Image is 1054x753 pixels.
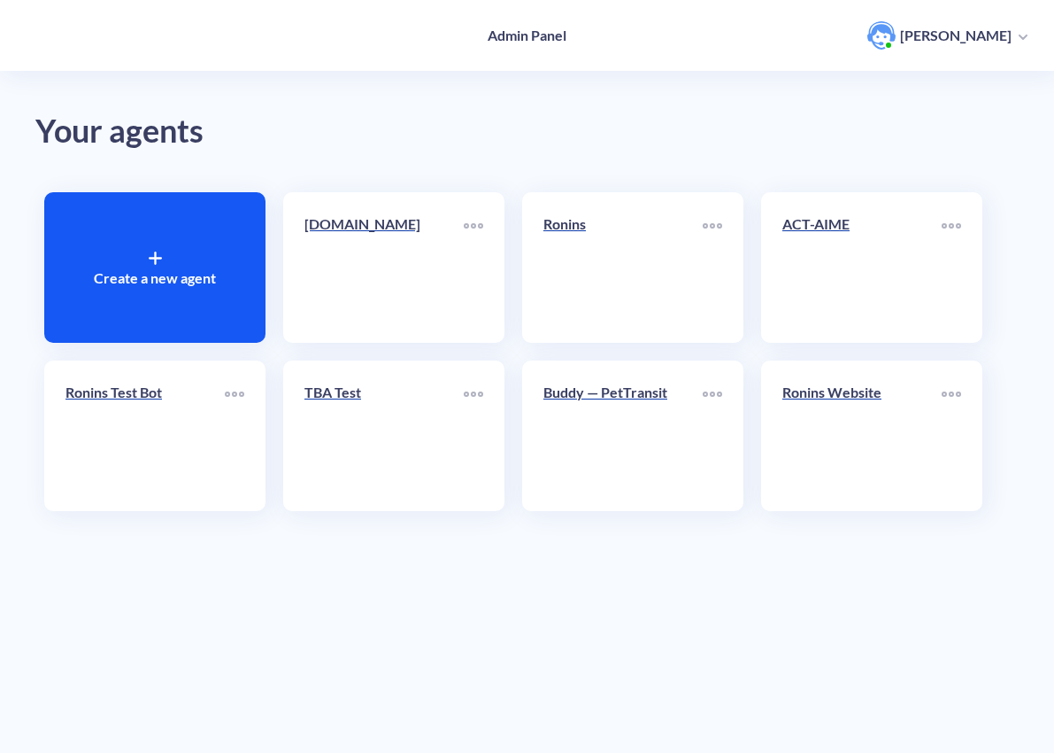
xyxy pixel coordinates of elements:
[782,382,942,403] p: Ronins Website
[35,106,1019,157] div: Your agents
[782,382,942,490] a: Ronins Website
[543,213,703,322] a: Ronins
[94,268,216,289] p: Create a new agent
[543,382,703,490] a: Buddy — PetTransit
[543,382,703,403] p: Buddy — PetTransit
[867,21,896,50] img: user photo
[304,382,464,403] p: TBA Test
[65,382,225,403] p: Ronins Test Bot
[304,382,464,490] a: TBA Test
[65,382,225,490] a: Ronins Test Bot
[782,213,942,322] a: ACT-AIME
[858,19,1036,51] button: user photo[PERSON_NAME]
[900,26,1012,45] p: [PERSON_NAME]
[543,213,703,235] p: Ronins
[304,213,464,322] a: [DOMAIN_NAME]
[304,213,464,235] p: [DOMAIN_NAME]
[488,27,566,43] h4: Admin Panel
[782,213,942,235] p: ACT-AIME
